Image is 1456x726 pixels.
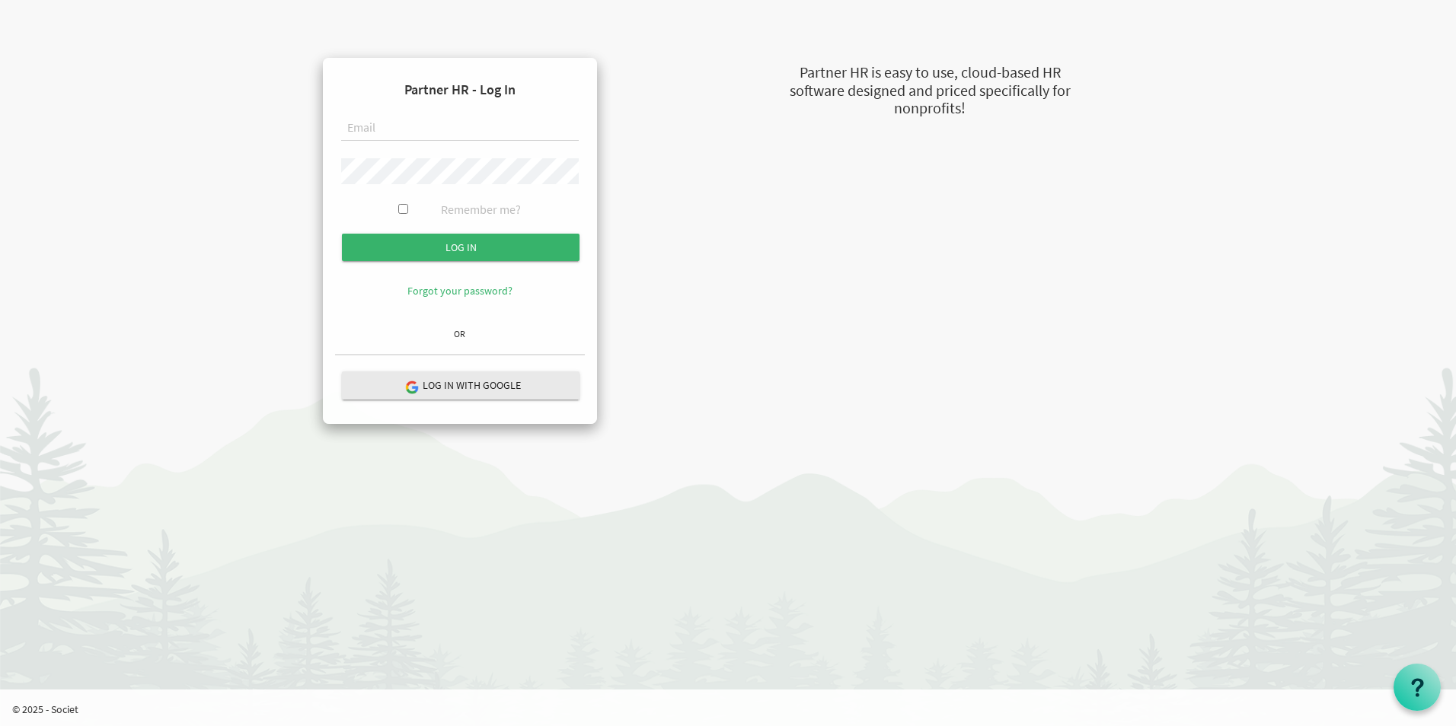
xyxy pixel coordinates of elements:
[335,70,585,110] h4: Partner HR - Log In
[441,201,521,218] label: Remember me?
[713,97,1147,119] div: nonprofits!
[335,329,585,339] h6: OR
[713,80,1147,102] div: software designed and priced specifically for
[713,62,1147,84] div: Partner HR is easy to use, cloud-based HR
[404,380,418,393] img: google-logo.png
[341,116,579,142] input: Email
[407,284,512,298] a: Forgot your password?
[342,371,580,400] button: Log in with Google
[342,234,580,261] input: Log in
[12,702,1456,717] p: © 2025 - Societ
